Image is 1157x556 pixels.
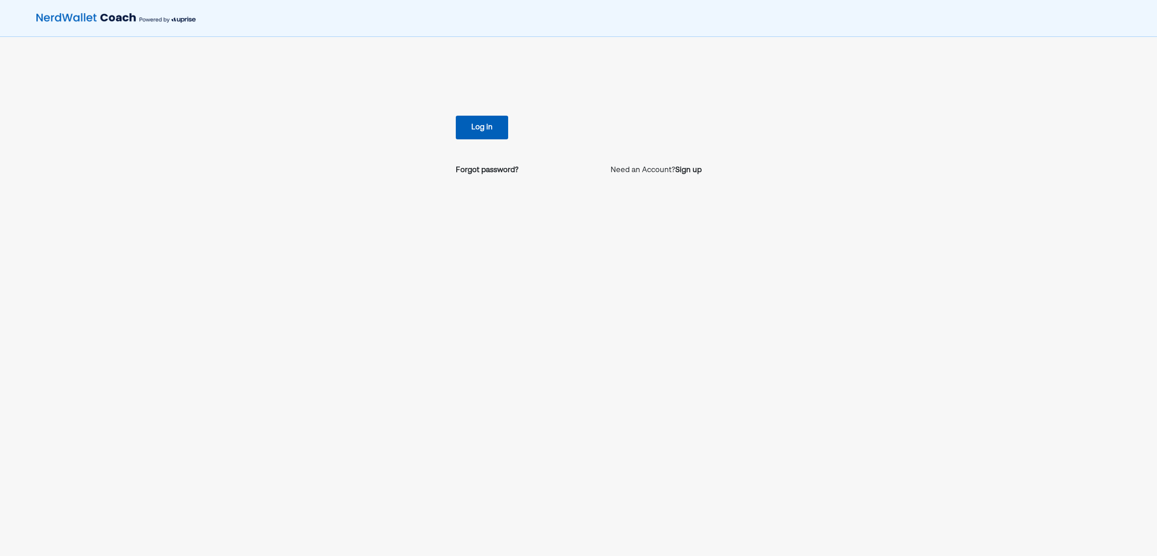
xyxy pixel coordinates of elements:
a: Sign up [675,165,702,176]
button: Log in [456,116,508,139]
a: Forgot password? [456,165,519,176]
p: Need an Account? [611,165,702,176]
